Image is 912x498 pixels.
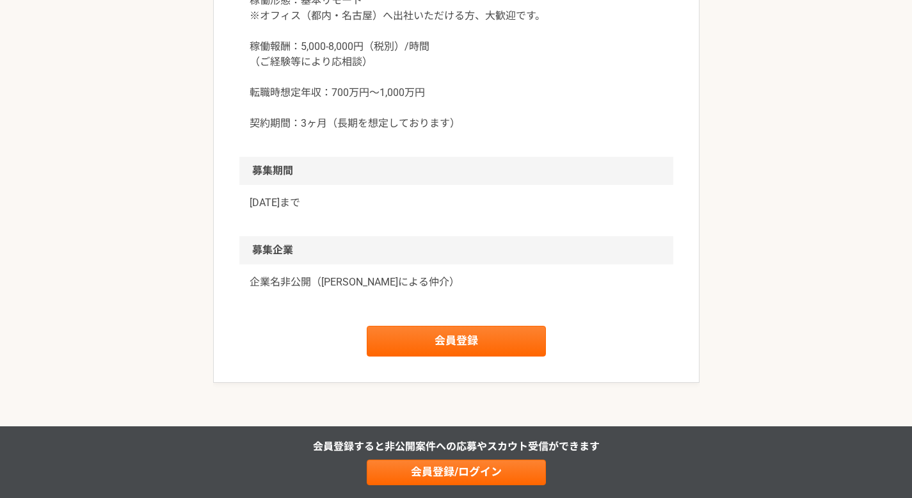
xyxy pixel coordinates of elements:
[250,195,663,211] p: [DATE]まで
[239,157,673,185] h2: 募集期間
[250,275,663,290] a: 企業名非公開（[PERSON_NAME]による仲介）
[367,460,546,485] a: 会員登録/ログイン
[239,236,673,264] h2: 募集企業
[313,439,600,454] p: 会員登録すると非公開案件への応募やスカウト受信ができます
[367,326,546,357] a: 会員登録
